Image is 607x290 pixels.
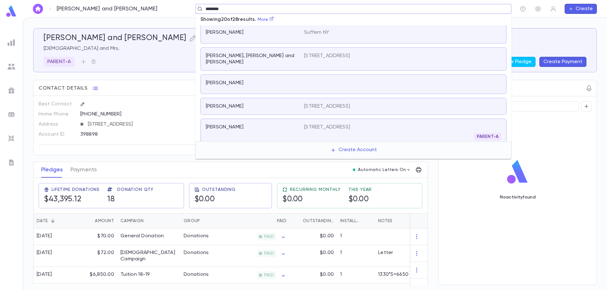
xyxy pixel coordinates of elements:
h5: 18 [107,195,115,204]
div: Installments [340,213,362,228]
div: Campaign [120,213,144,228]
button: Create Account [325,144,382,156]
button: Sort [362,216,372,226]
img: students_grey.60c7aba0da46da39d6d829b817ac14fc.svg [8,63,15,70]
div: Letter [378,250,393,256]
div: Group [184,213,200,228]
p: [PERSON_NAME] and [PERSON_NAME] [57,5,158,12]
img: imports_grey.530a8a0e642e233f2baf0ef88e8c9fcb.svg [8,135,15,142]
span: Outstanding [202,187,236,192]
h5: [PERSON_NAME] and [PERSON_NAME] [44,33,187,43]
img: campaigns_grey.99e729a5f7ee94e3726e6486bddda8f1.svg [8,87,15,94]
span: Lifetime Donations [52,187,100,192]
img: logo [5,5,18,17]
p: [PERSON_NAME], [PERSON_NAME] and [PERSON_NAME] [206,53,297,65]
span: Donation Qty [117,187,154,192]
div: 398898 [80,129,191,139]
p: [PERSON_NAME] [206,80,243,86]
button: Pledges [41,162,63,178]
span: PAID [261,234,276,239]
div: Donations [184,250,209,256]
p: $0.00 [320,233,334,239]
div: Date [37,213,48,228]
button: Sort [48,216,58,226]
p: Address [39,119,75,129]
img: reports_grey.c525e4749d1bce6a11f5fe2a8de1b229.svg [8,39,15,46]
div: [DATE] [37,271,52,278]
h5: $0.00 [282,195,303,204]
span: [STREET_ADDRESS] [85,121,223,127]
img: batches_grey.339ca447c9d9533ef1741baa751efc33.svg [8,111,15,118]
span: This Year [348,187,372,192]
button: Sort [85,216,95,226]
img: home_white.a664292cf8c1dea59945f0da9f25487c.svg [34,6,42,11]
div: Donations [184,233,209,239]
button: Sort [293,216,303,226]
h5: $0.00 [348,195,369,204]
img: logo [505,159,530,185]
button: Create Payment [539,57,586,67]
a: More [258,17,274,22]
button: Create [565,4,597,14]
div: [DATE] [37,233,52,239]
p: [PERSON_NAME] [206,103,243,109]
div: Notes [375,213,454,228]
p: Suffern NY [304,29,329,36]
div: Sefer Torah Campaign [120,250,177,262]
button: Create Pledge [493,57,536,67]
div: Installments [337,213,375,228]
div: Campaign [117,213,181,228]
div: Tuition 18-19 [120,271,150,278]
p: [STREET_ADDRESS] [304,103,350,109]
p: [STREET_ADDRESS] [304,53,350,59]
button: Automatic Letters On [350,165,414,174]
div: Amount [95,213,114,228]
div: $70.00 [76,228,117,245]
p: [PERSON_NAME] [206,29,243,36]
p: [STREET_ADDRESS] [304,124,350,130]
div: [DATE] [37,250,52,256]
p: PARENT-A [47,59,71,65]
h5: $0.00 [194,195,215,204]
button: Sort [200,216,210,226]
p: $0.00 [320,271,334,278]
p: Home Phone [39,109,75,119]
div: [PHONE_NUMBER] [80,109,222,119]
p: Automatic Letters On [358,167,406,172]
button: Payments [71,162,97,178]
p: [PERSON_NAME] [206,124,243,130]
span: Contact Details [39,85,88,92]
img: letters_grey.7941b92b52307dd3b8a917253454ce1c.svg [8,159,15,166]
div: 1330*5=6650 [378,271,408,278]
div: $72.00 [76,245,117,267]
h5: $43,395.12 [44,195,81,204]
div: PARENT-A [44,57,75,67]
div: Date [34,213,76,228]
p: No activity found [500,195,536,200]
div: Amount [76,213,117,228]
div: Outstanding [290,213,337,228]
button: Sort [144,216,154,226]
div: Paid [277,213,286,228]
div: $6,850.00 [76,267,117,284]
span: Recurring Monthly [290,187,340,192]
div: 1 [337,267,375,284]
div: Group [181,213,228,228]
span: PAID [261,273,276,278]
p: Best Contact [39,99,75,109]
button: Sort [267,216,277,226]
div: Donations [184,271,209,278]
div: 1 [337,228,375,245]
div: Outstanding [303,213,334,228]
span: PARENT-A [474,134,501,139]
div: Paid [228,213,290,228]
div: Notes [378,213,392,228]
p: Account ID [39,129,75,139]
p: $0.00 [320,250,334,256]
p: [DEMOGRAPHIC_DATA] and Mrs. [44,45,586,52]
p: Showing 20 of 28 results. [195,14,279,25]
div: 1 [337,245,375,267]
span: PAID [261,251,276,256]
div: General Donation [120,233,164,239]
